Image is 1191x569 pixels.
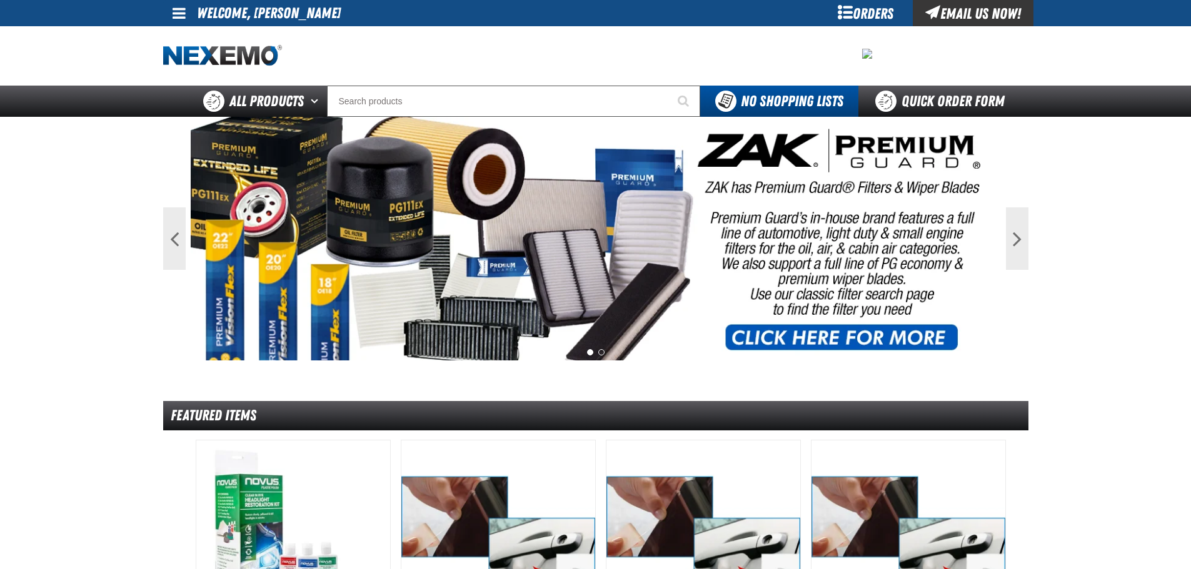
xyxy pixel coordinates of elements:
[163,45,282,67] img: Nexemo logo
[741,92,843,110] span: No Shopping Lists
[229,90,304,112] span: All Products
[306,86,327,117] button: Open All Products pages
[327,86,700,117] input: Search
[191,117,1001,360] img: PG Filters & Wipers
[587,349,593,355] button: 1 of 2
[700,86,858,117] button: You do not have available Shopping Lists. Open to Create a New List
[858,86,1028,117] a: Quick Order Form
[1006,207,1028,270] button: Next
[669,86,700,117] button: Start Searching
[598,349,605,355] button: 2 of 2
[862,49,872,59] img: 2478c7e4e0811ca5ea97a8c95d68d55a.jpeg
[163,401,1028,430] div: Featured Items
[163,207,186,270] button: Previous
